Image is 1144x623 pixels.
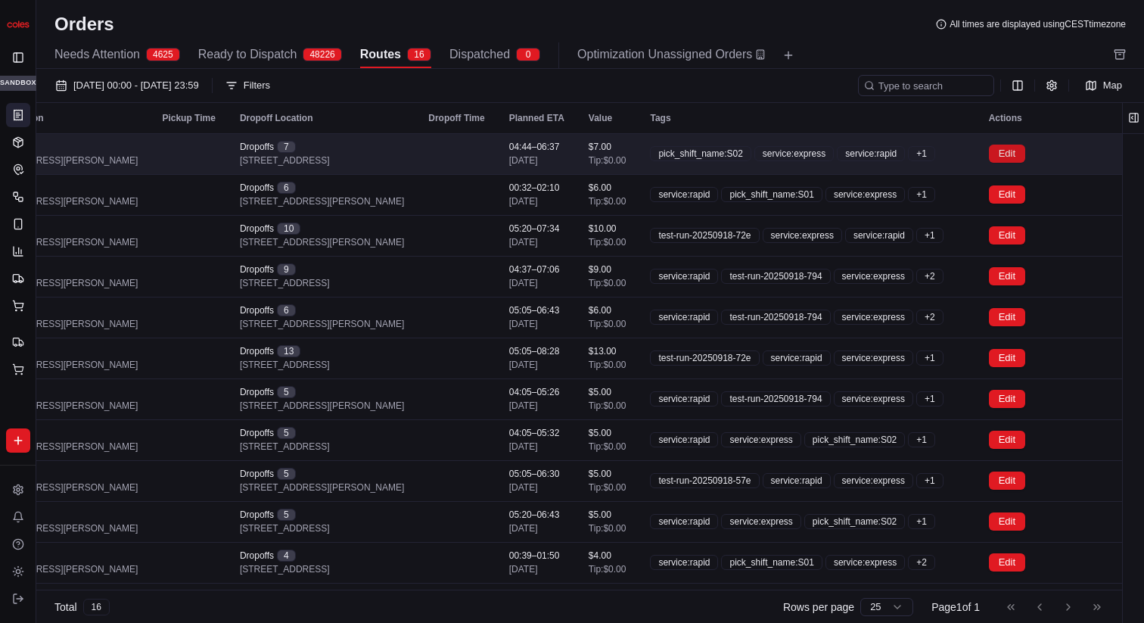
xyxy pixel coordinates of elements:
[68,160,208,172] div: We're available if you need us!
[589,481,626,494] span: Tip: $0.00
[589,236,626,248] span: Tip: $0.00
[240,522,330,534] span: [STREET_ADDRESS]
[509,386,560,398] span: 04:05 – 05:26
[650,112,964,124] div: Tags
[589,509,611,521] span: $5.00
[509,318,538,330] span: [DATE]
[240,509,274,521] span: Dropoffs
[509,223,560,235] span: 05:20 – 07:34
[68,145,248,160] div: Start new chat
[54,599,110,615] div: Total
[240,386,274,398] span: Dropoffs
[650,187,718,202] div: service:rapid
[1075,76,1132,95] button: Map
[589,318,626,330] span: Tip: $0.00
[721,310,830,325] div: test-run-20250918-794
[589,359,626,371] span: Tip: $0.00
[650,310,718,325] div: service:rapid
[240,263,274,276] span: Dropoffs
[916,228,943,243] div: + 1
[721,555,822,570] div: pick_shift_name:S01
[577,45,752,64] span: Optimization Unassigned Orders
[908,432,935,447] div: + 1
[83,599,110,615] div: 16
[721,187,822,202] div: pick_shift_name:S01
[257,149,275,167] button: Start new chat
[589,154,626,167] span: Tip: $0.00
[589,522,626,534] span: Tip: $0.00
[589,141,611,153] span: $7.00
[989,185,1025,204] button: Edit
[589,550,611,562] span: $4.00
[277,386,296,398] div: 5
[721,514,800,529] div: service:express
[240,236,404,248] span: [STREET_ADDRESS][PERSON_NAME]
[30,338,116,354] span: Knowledge Base
[240,345,274,357] span: Dropoffs
[763,350,831,366] div: service:rapid
[128,340,140,352] div: 💻
[134,235,165,247] span: [DATE]
[9,332,122,360] a: 📗Knowledge Base
[303,48,341,61] div: 48226
[825,555,905,570] div: service:express
[277,263,296,276] div: 9
[277,550,296,562] div: 4
[240,112,404,124] div: Dropoff Location
[989,267,1025,285] button: Edit
[650,473,759,488] div: test-run-20250918-57e
[360,45,401,64] span: Routes
[15,15,45,45] img: Nash
[509,182,560,194] span: 00:32 – 02:10
[509,141,560,153] span: 04:44 – 06:37
[834,391,913,407] div: service:express
[834,473,913,488] div: service:express
[589,263,611,276] span: $9.00
[277,141,296,153] div: 7
[235,194,275,212] button: See all
[143,338,243,354] span: API Documentation
[407,48,431,61] div: 16
[825,187,905,202] div: service:express
[509,427,560,439] span: 04:05 – 05:32
[589,182,611,194] span: $6.00
[509,563,538,575] span: [DATE]
[428,112,484,124] div: Dropoff Time
[650,146,751,161] div: pick_shift_name:S02
[721,269,830,284] div: test-run-20250918-794
[54,45,140,64] span: Needs Attention
[6,6,30,42] button: Coles Dev
[39,98,272,114] input: Got a question? Start typing here...
[240,154,330,167] span: [STREET_ADDRESS]
[989,349,1025,367] button: Edit
[122,332,249,360] a: 💻API Documentation
[240,304,274,316] span: Dropoffs
[15,145,42,172] img: 1736555255976-a54dd68f-1ca7-489b-9aae-adbdc363a1c4
[277,427,296,439] div: 5
[721,391,830,407] div: test-run-20250918-794
[240,481,404,494] span: [STREET_ADDRESS][PERSON_NAME]
[509,263,560,276] span: 04:37 – 07:06
[845,228,913,243] div: service:rapid
[151,375,183,387] span: Pylon
[32,145,59,172] img: 1727276513143-84d647e1-66c0-4f92-a045-3c9f9f5dfd92
[804,432,905,447] div: pick_shift_name:S02
[509,441,538,453] span: [DATE]
[989,308,1025,326] button: Edit
[240,400,404,412] span: [STREET_ADDRESS][PERSON_NAME]
[240,468,274,480] span: Dropoffs
[277,223,300,235] div: 10
[989,226,1025,245] button: Edit
[650,432,718,447] div: service:rapid
[50,276,55,288] span: •
[908,187,935,202] div: + 1
[509,522,538,534] span: [DATE]
[449,45,510,64] span: Dispatched
[509,359,538,371] span: [DATE]
[277,345,300,357] div: 13
[47,235,123,247] span: [PERSON_NAME]
[989,112,1110,124] div: Actions
[15,197,101,209] div: Past conversations
[989,390,1025,408] button: Edit
[509,550,560,562] span: 00:39 – 01:50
